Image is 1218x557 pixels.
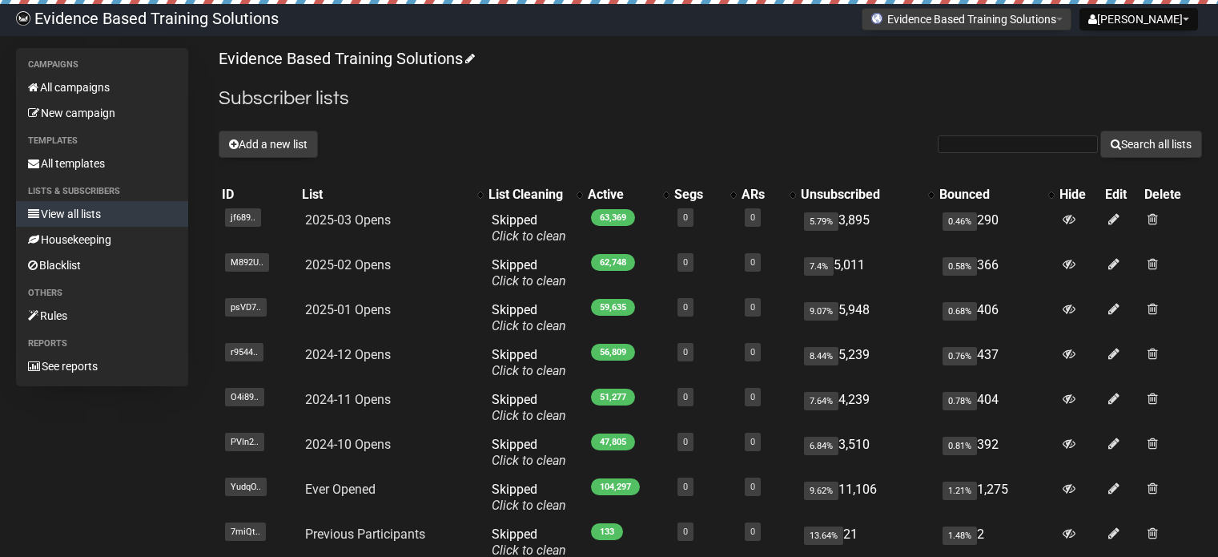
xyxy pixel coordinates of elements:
span: 0.78% [943,392,977,410]
span: M892U.. [225,253,269,272]
span: 0.68% [943,302,977,321]
span: jf689.. [225,208,261,227]
td: 5,239 [798,341,936,385]
td: 11,106 [798,475,936,520]
button: Search all lists [1100,131,1202,158]
button: Add a new list [219,131,318,158]
li: Campaigns [16,55,188,75]
a: 0 [750,482,755,492]
span: Skipped [492,257,566,289]
td: 4,239 [798,385,936,430]
th: Unsubscribed: No sort applied, activate to apply an ascending sort [798,184,936,206]
img: favicons [870,12,883,25]
a: Housekeeping [16,227,188,252]
a: Previous Participants [305,527,425,542]
a: 0 [683,527,688,537]
span: O4i89.. [225,388,264,406]
td: 404 [936,385,1056,430]
span: Skipped [492,437,566,468]
span: 1.21% [943,482,977,500]
a: New campaign [16,100,188,126]
th: Hide: No sort applied, sorting is disabled [1056,184,1103,206]
th: Active: No sort applied, activate to apply an ascending sort [585,184,671,206]
a: Click to clean [492,453,566,468]
td: 290 [936,206,1056,251]
button: Evidence Based Training Solutions [862,8,1071,30]
a: 0 [750,392,755,402]
span: 63,369 [591,209,635,226]
a: 0 [683,212,688,223]
div: Unsubscribed [801,187,920,203]
span: Skipped [492,482,566,513]
span: 9.62% [804,482,838,500]
a: 2025-01 Opens [305,302,391,317]
a: 2025-03 Opens [305,212,391,228]
img: 6a635aadd5b086599a41eda90e0773ac [16,11,30,26]
span: 0.46% [943,212,977,231]
a: See reports [16,353,188,379]
a: 0 [683,302,688,313]
th: ID: No sort applied, sorting is disabled [219,184,299,206]
span: 7.64% [804,392,838,410]
a: 0 [750,437,755,447]
a: 0 [683,347,688,357]
th: List Cleaning: No sort applied, activate to apply an ascending sort [485,184,585,206]
th: Segs: No sort applied, activate to apply an ascending sort [671,184,738,206]
a: 0 [683,257,688,268]
h2: Subscriber lists [219,84,1202,113]
button: [PERSON_NAME] [1079,8,1198,30]
a: 0 [683,392,688,402]
div: Active [588,187,655,203]
div: Bounced [939,187,1040,203]
a: Evidence Based Training Solutions [219,49,472,68]
span: 62,748 [591,254,635,271]
li: Others [16,284,188,303]
span: 6.84% [804,437,838,455]
a: 0 [683,482,688,492]
span: 0.58% [943,257,977,276]
span: 0.81% [943,437,977,455]
a: Click to clean [492,363,566,378]
a: 0 [750,302,755,313]
td: 437 [936,341,1056,385]
span: 133 [591,523,623,540]
span: Skipped [492,212,566,244]
div: Segs [674,187,722,203]
a: Click to clean [492,273,566,289]
a: Click to clean [492,408,566,423]
a: Ever Opened [305,482,376,497]
a: Blacklist [16,252,188,278]
th: Edit: No sort applied, sorting is disabled [1102,184,1141,206]
span: 7.4% [804,257,834,276]
a: 2024-10 Opens [305,437,391,452]
div: Hide [1059,187,1099,203]
a: 0 [750,257,755,268]
li: Reports [16,334,188,353]
span: r9544.. [225,343,263,361]
td: 3,510 [798,430,936,475]
td: 1,275 [936,475,1056,520]
span: YudqO.. [225,478,267,496]
span: 8.44% [804,347,838,365]
span: 9.07% [804,302,838,321]
a: 0 [750,212,755,223]
div: ARs [742,187,782,203]
div: Edit [1105,187,1138,203]
span: 47,805 [591,434,635,450]
td: 5,011 [798,251,936,296]
span: 1.48% [943,527,977,545]
a: 2024-11 Opens [305,392,391,407]
a: Click to clean [492,318,566,333]
span: 0.76% [943,347,977,365]
a: All campaigns [16,75,188,100]
a: Click to clean [492,228,566,244]
span: PVIn2.. [225,433,264,451]
span: Skipped [492,302,566,333]
th: Bounced: No sort applied, activate to apply an ascending sort [936,184,1056,206]
td: 366 [936,251,1056,296]
span: 104,297 [591,478,640,495]
span: 5.79% [804,212,838,231]
li: Templates [16,131,188,151]
span: 56,809 [591,344,635,361]
a: View all lists [16,201,188,227]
